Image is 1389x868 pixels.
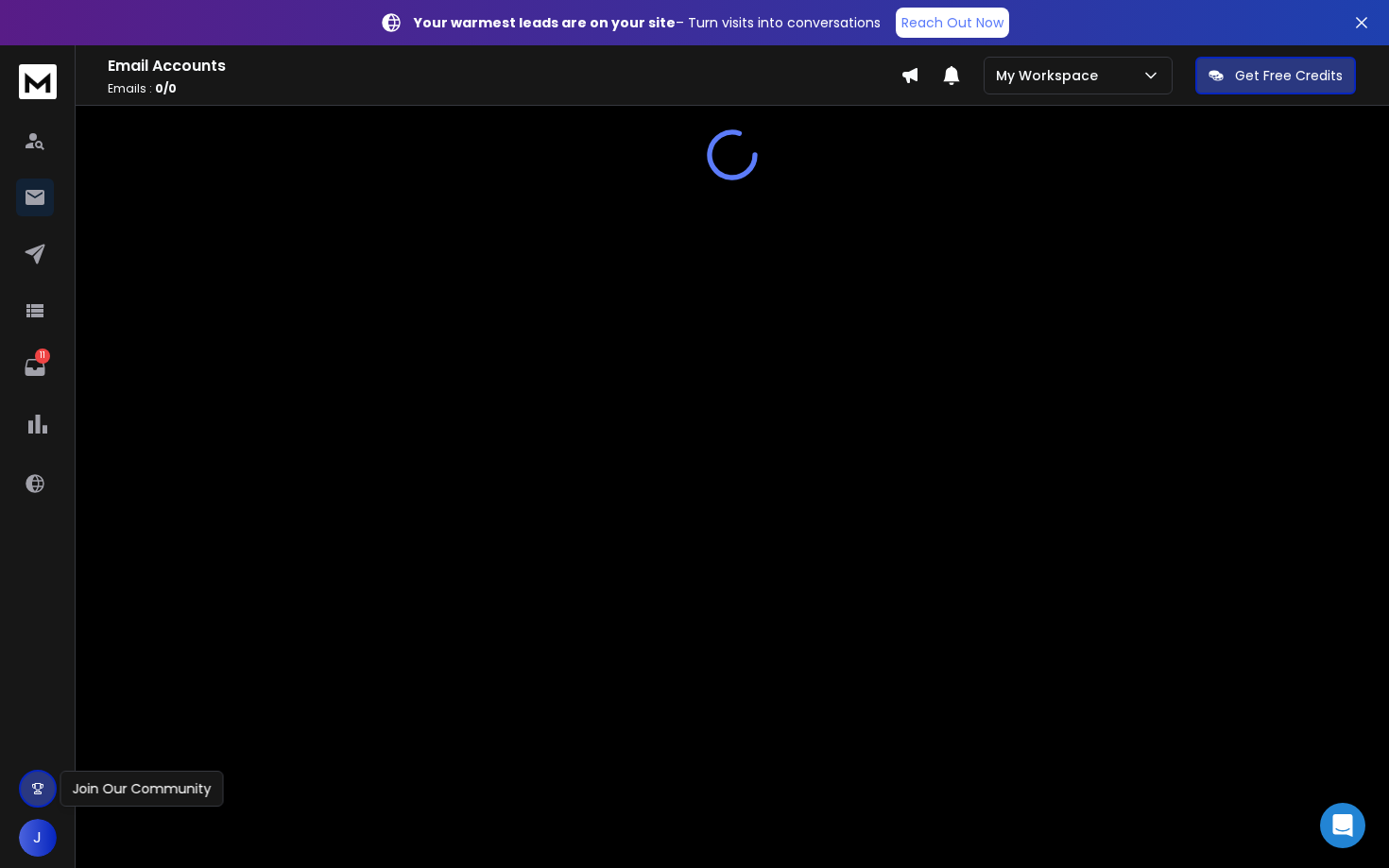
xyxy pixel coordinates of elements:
[108,55,900,77] h1: Email Accounts
[896,8,1009,38] a: Reach Out Now
[901,13,1003,32] p: Reach Out Now
[1320,803,1365,848] div: Open Intercom Messenger
[19,819,57,857] button: J
[996,66,1106,85] p: My Workspace
[1195,57,1356,94] button: Get Free Credits
[16,349,54,386] a: 11
[60,771,224,807] div: Join Our Community
[19,64,57,99] img: logo
[414,13,676,32] strong: Your warmest leads are on your site
[35,349,50,364] p: 11
[414,13,881,32] p: – Turn visits into conversations
[108,81,900,96] p: Emails :
[1235,66,1343,85] p: Get Free Credits
[155,80,177,96] span: 0 / 0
